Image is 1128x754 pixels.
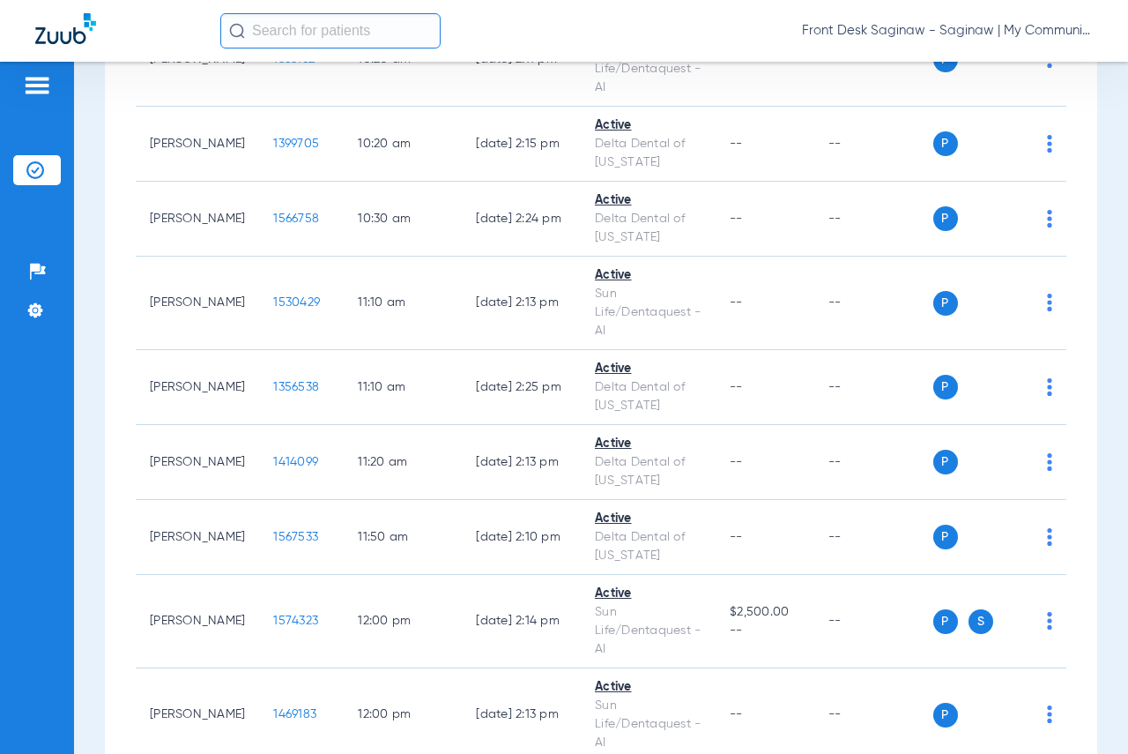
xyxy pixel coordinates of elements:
input: Search for patients [220,13,441,49]
span: -- [730,622,799,640]
td: [PERSON_NAME] [136,575,259,668]
td: [DATE] 2:24 PM [462,182,581,257]
span: P [933,703,958,728]
td: -- [814,575,933,668]
div: Sun Life/Dentaquest - AI [595,285,701,340]
span: P [933,206,958,231]
td: 11:20 AM [344,425,462,500]
span: -- [730,213,743,225]
td: [DATE] 2:25 PM [462,350,581,425]
span: -- [730,531,743,543]
img: hamburger-icon [23,75,51,96]
img: group-dot-blue.svg [1047,378,1052,396]
td: [DATE] 2:15 PM [462,107,581,182]
td: 11:10 AM [344,350,462,425]
span: 1399705 [273,138,319,150]
td: -- [814,257,933,350]
td: [DATE] 2:10 PM [462,500,581,575]
span: 1574323 [273,615,318,627]
td: [PERSON_NAME] [136,425,259,500]
span: 1567533 [273,531,318,543]
span: P [933,450,958,474]
span: P [933,131,958,156]
span: Front Desk Saginaw - Saginaw | My Community Dental Centers [802,22,1093,40]
div: Active [595,585,701,603]
span: -- [730,381,743,393]
iframe: Chat Widget [1040,669,1128,754]
td: [PERSON_NAME] [136,350,259,425]
div: Sun Life/Dentaquest - AI [595,697,701,752]
td: -- [814,350,933,425]
div: Active [595,510,701,528]
img: Zuub Logo [35,13,96,44]
td: 12:00 PM [344,575,462,668]
img: group-dot-blue.svg [1047,210,1052,228]
td: [PERSON_NAME] [136,500,259,575]
div: Active [595,266,701,285]
span: 1356538 [273,381,319,393]
div: Active [595,116,701,135]
div: Delta Dental of [US_STATE] [595,528,701,565]
div: Delta Dental of [US_STATE] [595,453,701,490]
span: P [933,525,958,549]
span: P [933,375,958,399]
span: 1469183 [273,708,316,720]
td: [PERSON_NAME] [136,107,259,182]
span: 1414099 [273,456,318,468]
td: [DATE] 2:13 PM [462,257,581,350]
span: -- [730,296,743,309]
td: [DATE] 2:14 PM [462,575,581,668]
span: $2,500.00 [730,603,799,622]
div: Active [595,191,701,210]
img: group-dot-blue.svg [1047,612,1052,630]
img: group-dot-blue.svg [1047,135,1052,153]
td: 10:20 AM [344,107,462,182]
span: 1530429 [273,296,320,309]
div: Delta Dental of [US_STATE] [595,378,701,415]
span: S [968,609,993,634]
td: 11:50 AM [344,500,462,575]
div: Active [595,360,701,378]
td: [DATE] 2:13 PM [462,425,581,500]
td: 10:30 AM [344,182,462,257]
td: 11:10 AM [344,257,462,350]
td: -- [814,107,933,182]
span: -- [730,708,743,720]
div: Active [595,678,701,697]
span: P [933,291,958,316]
span: P [933,609,958,634]
td: -- [814,500,933,575]
div: Sun Life/Dentaquest - AI [595,603,701,659]
div: Active [595,435,701,453]
div: Sun Life/Dentaquest - AI [595,41,701,97]
td: [PERSON_NAME] [136,257,259,350]
img: group-dot-blue.svg [1047,294,1052,311]
img: Search Icon [229,23,245,39]
span: 1566758 [273,213,319,225]
div: Delta Dental of [US_STATE] [595,210,701,247]
td: -- [814,425,933,500]
img: group-dot-blue.svg [1047,453,1052,471]
td: -- [814,182,933,257]
div: Delta Dental of [US_STATE] [595,135,701,172]
span: -- [730,456,743,468]
td: [PERSON_NAME] [136,182,259,257]
span: -- [730,138,743,150]
img: group-dot-blue.svg [1047,528,1052,546]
